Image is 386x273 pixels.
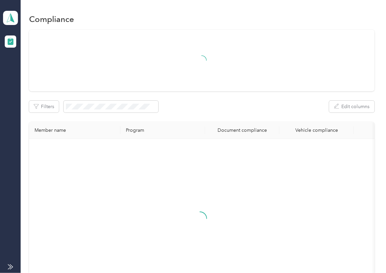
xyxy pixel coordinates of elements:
h1: Compliance [29,16,74,23]
iframe: Everlance-gr Chat Button Frame [348,235,386,273]
button: Edit columns [329,101,374,113]
th: Program [120,122,205,139]
th: Member name [29,122,120,139]
div: Vehicle compliance [285,127,348,133]
button: Filters [29,101,59,113]
div: Document compliance [210,127,274,133]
